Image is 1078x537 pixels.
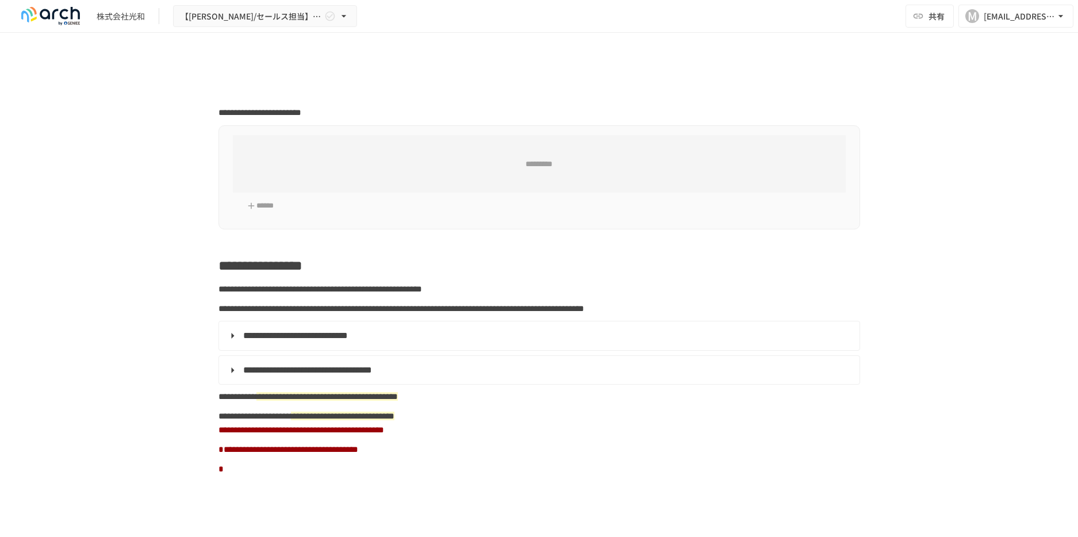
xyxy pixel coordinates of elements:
div: M [965,9,979,23]
img: logo-default@2x-9cf2c760.svg [14,7,87,25]
span: 【[PERSON_NAME]/セールス担当】株式会社光和様_初期設定サポート [181,9,322,24]
button: M[EMAIL_ADDRESS][DOMAIN_NAME] [958,5,1073,28]
div: [EMAIL_ADDRESS][DOMAIN_NAME] [984,9,1055,24]
button: 【[PERSON_NAME]/セールス担当】株式会社光和様_初期設定サポート [173,5,357,28]
button: 共有 [906,5,954,28]
div: 株式会社光和 [97,10,145,22]
span: 共有 [929,10,945,22]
